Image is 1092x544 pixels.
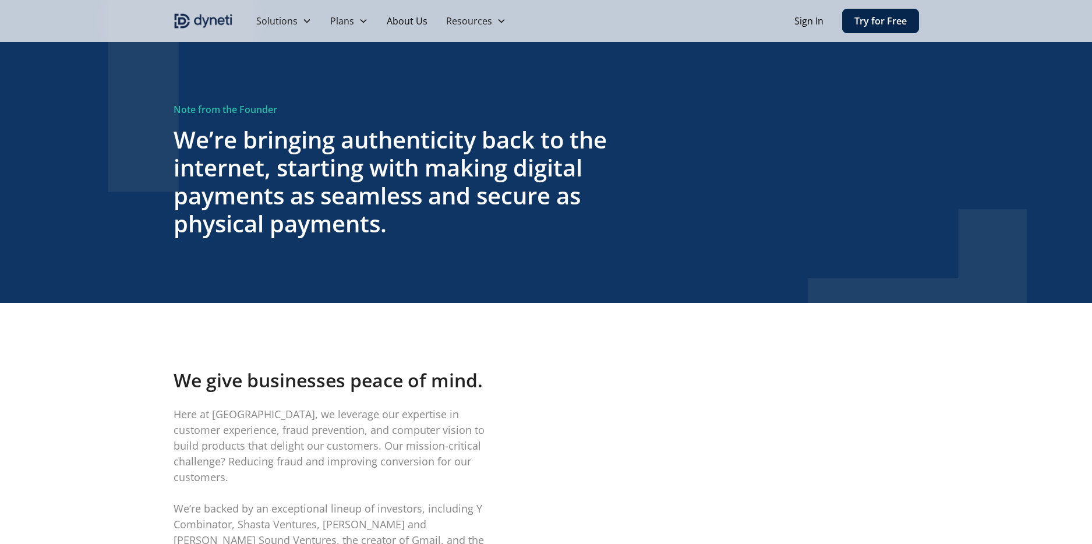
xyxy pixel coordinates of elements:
div: Solutions [256,14,298,28]
div: Plans [321,9,377,33]
div: Resources [446,14,492,28]
a: Try for Free [842,9,919,33]
h4: We give businesses peace of mind. [174,368,500,393]
img: Dyneti indigo logo [174,12,233,30]
a: home [174,12,233,30]
h3: We’re bringing authenticity back to the internet, starting with making digital payments as seamle... [174,126,621,238]
div: Solutions [247,9,321,33]
a: Sign In [794,14,824,28]
div: Plans [330,14,354,28]
div: Note from the Founder [174,103,621,116]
